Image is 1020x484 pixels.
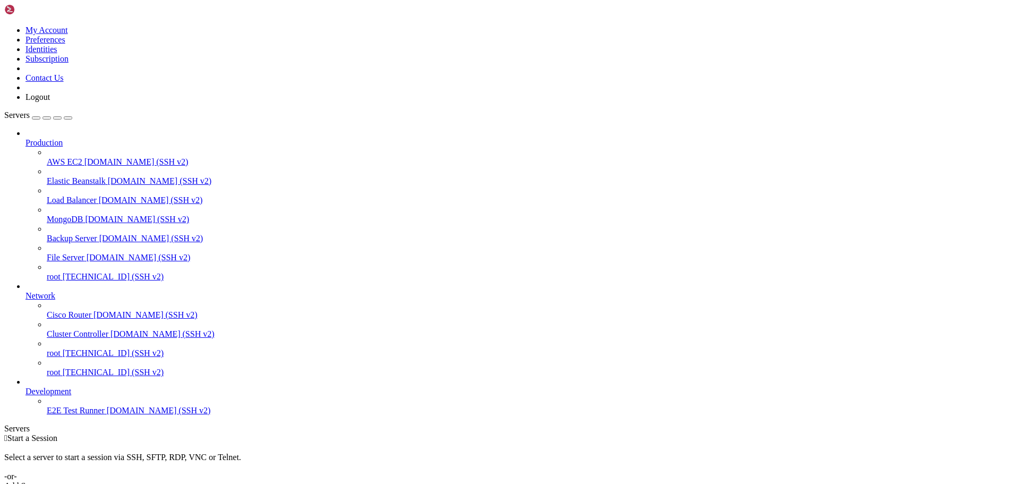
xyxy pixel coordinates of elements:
[47,176,1016,186] a: Elastic Beanstalk [DOMAIN_NAME] (SSH v2)
[4,434,7,443] span: 
[47,272,1016,282] a: root [TECHNICAL_ID] (SSH v2)
[63,272,164,281] span: [TECHNICAL_ID] (SSH v2)
[99,234,203,243] span: [DOMAIN_NAME] (SSH v2)
[47,396,1016,415] li: E2E Test Runner [DOMAIN_NAME] (SSH v2)
[47,310,1016,320] a: Cisco Router [DOMAIN_NAME] (SSH v2)
[107,406,211,415] span: [DOMAIN_NAME] (SSH v2)
[7,434,57,443] span: Start a Session
[25,377,1016,415] li: Development
[25,26,68,35] a: My Account
[4,111,30,120] span: Servers
[47,196,97,205] span: Load Balancer
[25,45,57,54] a: Identities
[47,205,1016,224] li: MongoDB [DOMAIN_NAME] (SSH v2)
[25,291,55,300] span: Network
[63,349,164,358] span: [TECHNICAL_ID] (SSH v2)
[47,234,1016,243] a: Backup Server [DOMAIN_NAME] (SSH v2)
[47,339,1016,358] li: root [TECHNICAL_ID] (SSH v2)
[47,358,1016,377] li: root [TECHNICAL_ID] (SSH v2)
[108,176,212,185] span: [DOMAIN_NAME] (SSH v2)
[99,196,203,205] span: [DOMAIN_NAME] (SSH v2)
[25,387,1016,396] a: Development
[47,272,61,281] span: root
[25,35,65,44] a: Preferences
[47,253,1016,262] a: File Server [DOMAIN_NAME] (SSH v2)
[47,186,1016,205] li: Load Balancer [DOMAIN_NAME] (SSH v2)
[47,301,1016,320] li: Cisco Router [DOMAIN_NAME] (SSH v2)
[4,4,65,15] img: Shellngn
[84,157,189,166] span: [DOMAIN_NAME] (SSH v2)
[93,310,198,319] span: [DOMAIN_NAME] (SSH v2)
[87,253,191,262] span: [DOMAIN_NAME] (SSH v2)
[47,368,1016,377] a: root [TECHNICAL_ID] (SSH v2)
[47,157,82,166] span: AWS EC2
[25,138,63,147] span: Production
[47,320,1016,339] li: Cluster Controller [DOMAIN_NAME] (SSH v2)
[4,443,1016,481] div: Select a server to start a session via SSH, SFTP, RDP, VNC or Telnet. -or-
[47,310,91,319] span: Cisco Router
[25,92,50,101] a: Logout
[47,368,61,377] span: root
[47,329,108,338] span: Cluster Controller
[47,148,1016,167] li: AWS EC2 [DOMAIN_NAME] (SSH v2)
[47,243,1016,262] li: File Server [DOMAIN_NAME] (SSH v2)
[47,234,97,243] span: Backup Server
[110,329,215,338] span: [DOMAIN_NAME] (SSH v2)
[47,157,1016,167] a: AWS EC2 [DOMAIN_NAME] (SSH v2)
[25,291,1016,301] a: Network
[4,111,72,120] a: Servers
[63,368,164,377] span: [TECHNICAL_ID] (SSH v2)
[47,406,105,415] span: E2E Test Runner
[47,167,1016,186] li: Elastic Beanstalk [DOMAIN_NAME] (SSH v2)
[25,54,69,63] a: Subscription
[25,282,1016,377] li: Network
[47,349,1016,358] a: root [TECHNICAL_ID] (SSH v2)
[47,349,61,358] span: root
[25,138,1016,148] a: Production
[47,262,1016,282] li: root [TECHNICAL_ID] (SSH v2)
[47,329,1016,339] a: Cluster Controller [DOMAIN_NAME] (SSH v2)
[4,424,1016,434] div: Servers
[25,387,71,396] span: Development
[47,224,1016,243] li: Backup Server [DOMAIN_NAME] (SSH v2)
[47,176,106,185] span: Elastic Beanstalk
[25,129,1016,282] li: Production
[47,253,84,262] span: File Server
[25,73,64,82] a: Contact Us
[47,196,1016,205] a: Load Balancer [DOMAIN_NAME] (SSH v2)
[47,215,1016,224] a: MongoDB [DOMAIN_NAME] (SSH v2)
[47,215,83,224] span: MongoDB
[85,215,189,224] span: [DOMAIN_NAME] (SSH v2)
[47,406,1016,415] a: E2E Test Runner [DOMAIN_NAME] (SSH v2)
